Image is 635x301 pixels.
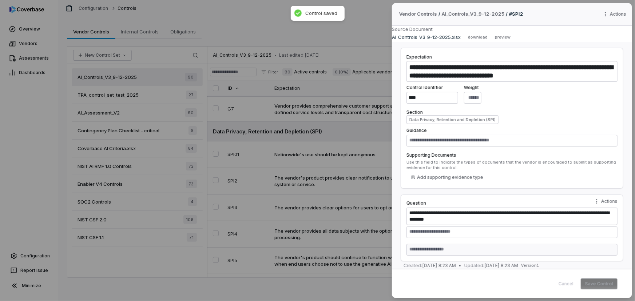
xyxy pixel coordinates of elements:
label: Expectation [406,54,432,60]
label: Weight [464,85,481,91]
p: / [438,11,440,17]
div: Use this field to indicate the types of documents that the vendor is encouraged to submit as supp... [406,160,618,170]
span: [DATE] 8:23 AM [404,263,456,269]
label: Question [406,200,618,206]
span: Vendor Controls [399,11,437,18]
span: • [459,263,461,269]
div: Source Document [392,26,632,33]
span: Updated: [464,263,484,268]
button: download [465,33,491,42]
button: Data Privacy, Retention and Depletion (SPI) [406,115,499,124]
p: AI_Controls_V3_9-12-2025.xlsx [392,34,461,41]
label: Supporting Documents [406,152,618,158]
div: Control saved [305,10,337,16]
label: Section [406,109,618,115]
p: / [506,11,508,17]
span: Created: [404,263,422,268]
button: Add supporting evidence type [406,172,488,183]
span: Version 1 [521,263,539,268]
label: Guidance [406,128,427,133]
button: Question actions [590,196,622,207]
span: [DATE] 8:23 AM [464,263,518,269]
a: AI_Controls_V3_9-12-2025 [442,11,504,18]
button: More actions [600,9,631,20]
button: preview [495,33,511,42]
span: # SPI2 [509,11,523,17]
label: Control Identifier [406,85,458,91]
